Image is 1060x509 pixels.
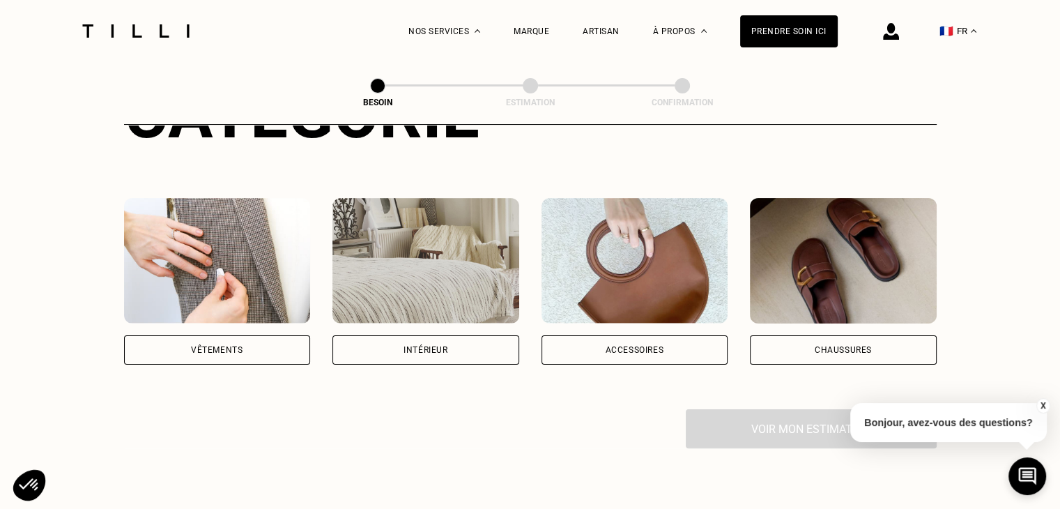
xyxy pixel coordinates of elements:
img: Menu déroulant à propos [701,29,707,33]
a: Marque [514,26,549,36]
div: Accessoires [605,346,663,354]
img: Chaussures [750,198,937,324]
a: Prendre soin ici [740,15,838,47]
span: 🇫🇷 [939,24,953,38]
div: Confirmation [613,98,752,107]
div: Estimation [461,98,600,107]
p: Bonjour, avez-vous des questions? [850,403,1047,442]
div: Vêtements [191,346,243,354]
img: menu déroulant [971,29,976,33]
div: Chaussures [815,346,872,354]
a: Artisan [583,26,620,36]
img: Intérieur [332,198,519,324]
img: Menu déroulant [475,29,480,33]
img: Accessoires [541,198,728,324]
div: Besoin [308,98,447,107]
img: Logo du service de couturière Tilli [77,24,194,38]
img: Vêtements [124,198,311,324]
button: X [1036,398,1050,413]
img: icône connexion [883,23,899,40]
div: Intérieur [404,346,447,354]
